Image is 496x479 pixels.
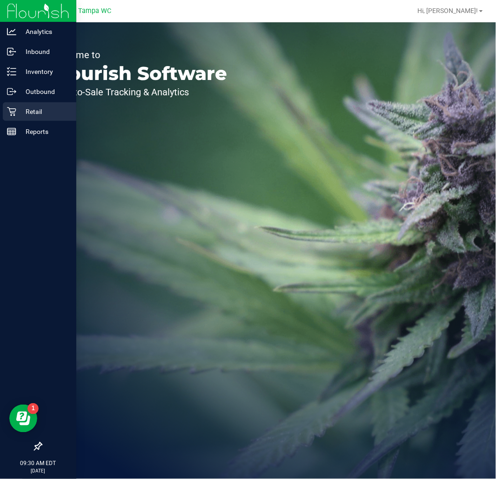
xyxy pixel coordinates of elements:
inline-svg: Inventory [7,67,16,76]
p: Welcome to [50,50,227,60]
inline-svg: Inbound [7,47,16,56]
p: [DATE] [4,468,72,475]
p: 09:30 AM EDT [4,459,72,468]
p: Inbound [16,46,72,57]
inline-svg: Outbound [7,87,16,96]
iframe: Resource center unread badge [27,403,39,414]
p: Inventory [16,66,72,77]
p: Flourish Software [50,64,227,83]
inline-svg: Retail [7,107,16,116]
iframe: Resource center [9,405,37,432]
inline-svg: Reports [7,127,16,136]
p: Retail [16,106,72,117]
p: Seed-to-Sale Tracking & Analytics [50,87,227,97]
p: Outbound [16,86,72,97]
inline-svg: Analytics [7,27,16,36]
p: Analytics [16,26,72,37]
span: Tampa WC [79,7,112,15]
p: Reports [16,126,72,137]
span: Hi, [PERSON_NAME]! [418,7,478,14]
